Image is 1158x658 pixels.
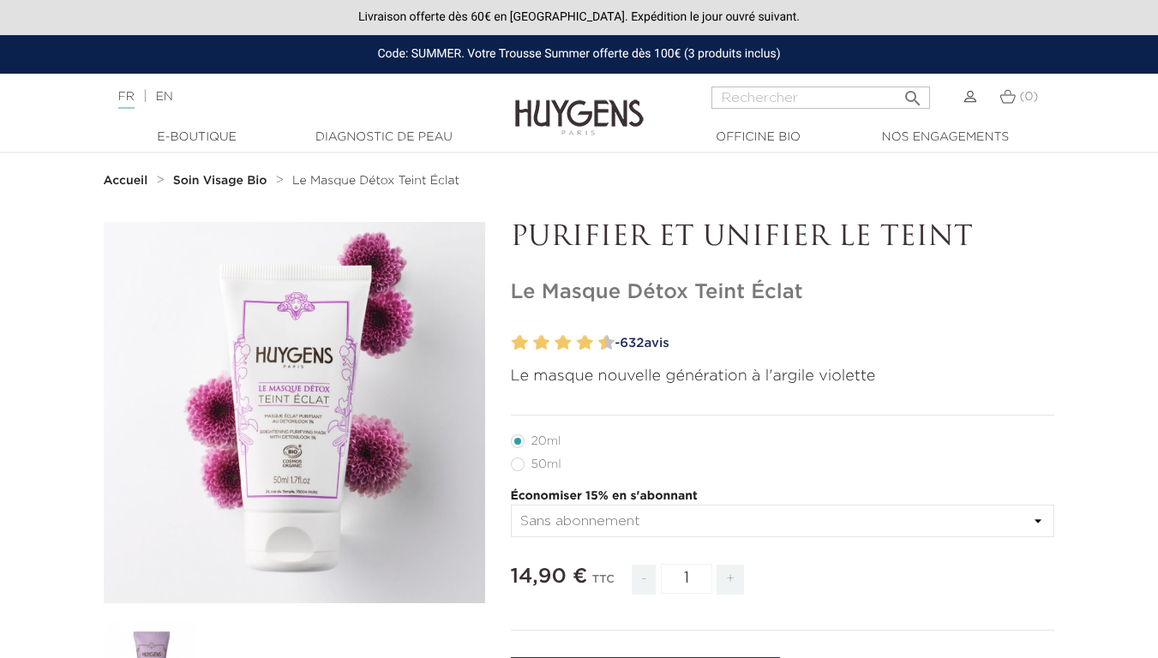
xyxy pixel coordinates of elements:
img: Huygens [515,72,644,138]
span: + [717,565,744,595]
a: Nos engagements [860,129,1031,147]
p: Économiser 15% en s'abonnant [511,488,1055,505]
label: 8 [580,331,593,356]
label: 9 [595,331,601,356]
span: 632 [620,337,644,350]
button:  [897,81,928,105]
a: Diagnostic de peau [298,129,470,147]
label: 10 [602,331,615,356]
label: 50ml [511,458,582,471]
p: Le masque nouvelle génération à l'argile violette [511,365,1055,388]
label: 5 [551,331,557,356]
a: Officine Bio [673,129,844,147]
a: Accueil [104,174,152,188]
span: 14,90 € [511,566,588,587]
span: - [632,565,656,595]
label: 7 [573,331,579,356]
div: TTC [592,561,615,607]
span: (0) [1019,91,1038,103]
a: EN [155,91,172,103]
a: FR [118,91,135,109]
strong: Soin Visage Bio [173,175,267,187]
a: E-Boutique [111,129,283,147]
span: Le Masque Détox Teint Éclat [292,175,459,187]
a: Soin Visage Bio [173,174,272,188]
input: Rechercher [711,87,930,109]
h1: Le Masque Détox Teint Éclat [511,280,1055,305]
label: 2 [515,331,528,356]
label: 6 [559,331,572,356]
label: 3 [530,331,536,356]
a: Le Masque Détox Teint Éclat [292,174,459,188]
label: 4 [537,331,549,356]
input: Quantité [661,564,712,594]
p: PURIFIER ET UNIFIER LE TEINT [511,222,1055,254]
div: | [110,87,470,107]
strong: Accueil [104,175,148,187]
label: 20ml [511,434,582,448]
label: 1 [508,331,514,356]
a: -632avis [609,331,1055,356]
i:  [903,83,923,104]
